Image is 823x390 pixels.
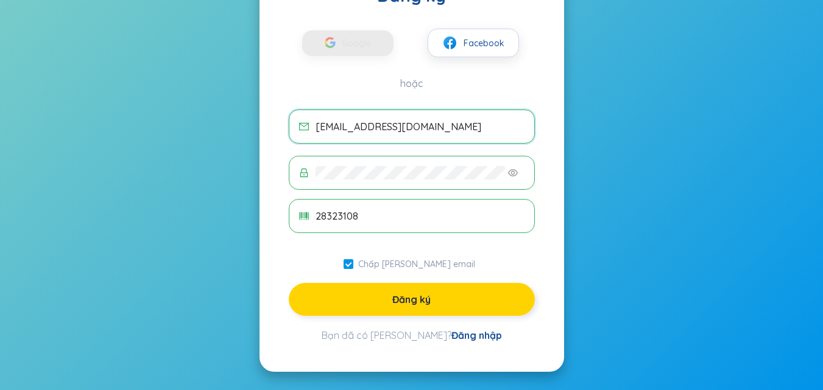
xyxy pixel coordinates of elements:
[400,77,423,89] font: hoặc
[299,168,309,178] span: khóa
[442,35,457,50] img: facebook
[428,29,519,57] button: facebookFacebook
[299,122,309,131] span: thư
[464,38,504,49] font: Facebook
[508,168,518,178] span: mắt
[302,30,394,56] button: Google
[299,211,309,221] span: mã vạch
[451,329,502,341] a: Đăng nhập
[342,38,371,49] font: Google
[316,120,525,133] input: E-mail
[358,259,475,270] font: Chấp [PERSON_NAME] email
[289,283,535,316] button: Đăng ký
[322,329,451,341] font: Bạn đã có [PERSON_NAME]?
[316,209,525,223] input: Mã bí mật (tùy chọn)
[392,293,431,305] font: Đăng ký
